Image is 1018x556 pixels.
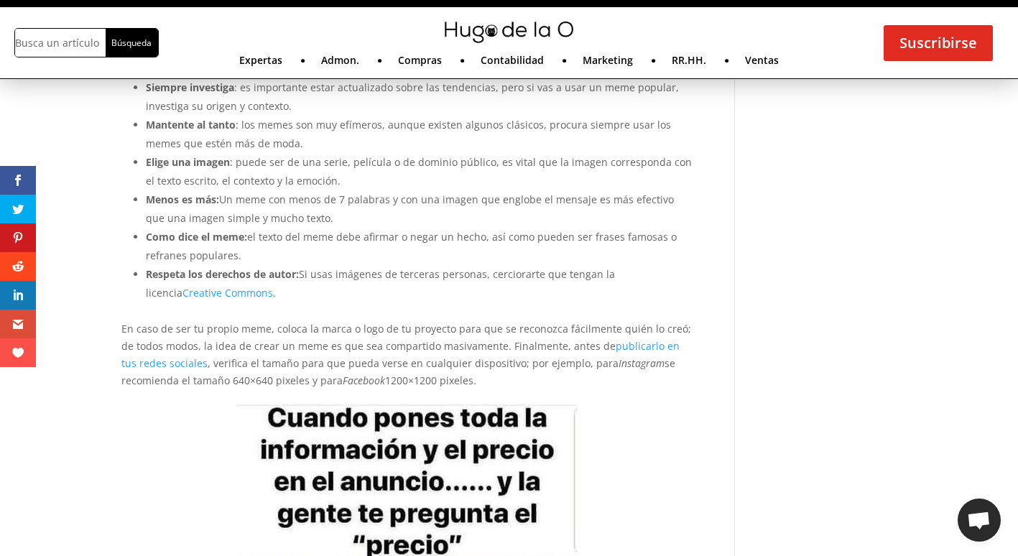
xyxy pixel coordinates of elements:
span: . [273,286,276,300]
em: Instagram [619,356,665,370]
input: Busca un artículo [15,29,106,57]
li: : puede ser de una serie, película o de dominio público, es vital que la imagen corresponda con e... [146,153,693,190]
a: RR.HH. [672,55,706,71]
a: Compras [398,55,442,71]
img: mini-hugo-de-la-o-logo [445,22,573,43]
li: : los memes son muy efímeros, aunque existen algunos clásicos, procura siempre usar los memes que... [146,116,693,153]
a: Admon. [321,55,359,71]
a: Suscribirse [884,25,993,61]
a: Creative Commons [182,286,273,300]
li: Un meme con menos de 7 palabras y con una imagen que englobe el mensaje es más efectivo que una i... [146,190,693,228]
a: mini-hugo-de-la-o-logo [445,32,573,46]
p: En caso de ser tu propio meme, coloca la marca o logo de tu proyecto para que se reconozca fácilm... [121,320,693,389]
strong: Como dice el meme: [146,230,247,244]
strong: Mantente al tanto [146,118,236,131]
li: : es importante estar actualizado sobre las tendencias, pero si vas a usar un meme popular, inves... [146,78,693,116]
a: Contabilidad [481,55,544,71]
em: Facebook [343,374,385,387]
li: Si usas imágenes de terceras personas, cerciorarte que tengan la licencia [146,265,693,302]
a: publicarlo en tus redes sociales [121,339,680,370]
a: Ventas [745,55,779,71]
strong: Siempre investiga [146,80,234,94]
li: el texto del meme debe afirmar o negar un hecho, así como pueden ser frases famosas o refranes po... [146,228,693,265]
a: Expertas [239,55,282,71]
div: Chat abierto [958,499,1001,542]
strong: Elige una imagen [146,155,230,169]
input: Búsqueda [106,29,158,57]
strong: Respeta los derechos de autor: [146,267,299,281]
a: Marketing [583,55,633,71]
strong: Menos es más: [146,193,219,206]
